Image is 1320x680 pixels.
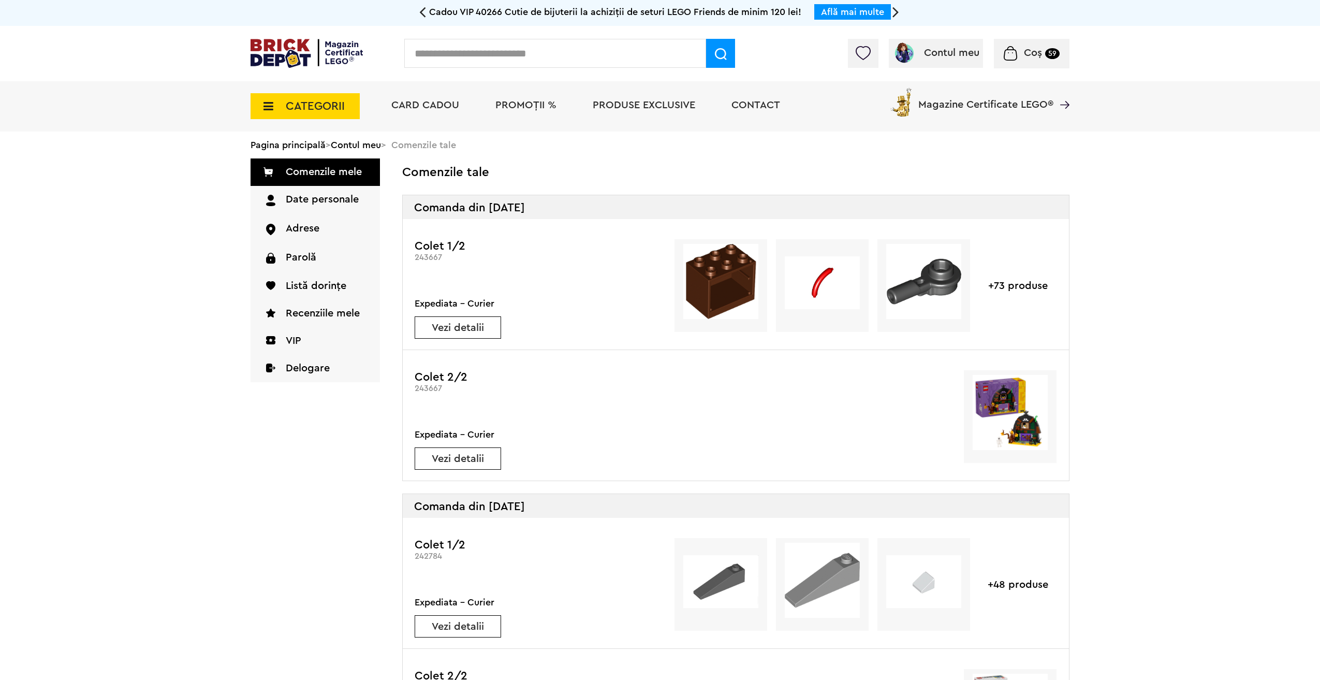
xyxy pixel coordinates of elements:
a: Card Cadou [391,100,459,110]
span: Magazine Certificate LEGO® [918,86,1053,110]
div: Expediata - Curier [415,427,501,442]
div: +48 produse [979,538,1057,631]
a: Contul meu [331,140,381,150]
span: Coș [1024,48,1042,58]
a: Delogare [251,355,380,382]
div: Comanda din [DATE] [403,195,1069,219]
a: Află mai multe [821,7,884,17]
a: Pagina principală [251,140,326,150]
a: Contact [731,100,780,110]
a: PROMOȚII % [495,100,556,110]
a: Vezi detalii [415,323,501,333]
div: 243667 [415,253,656,263]
a: VIP [251,327,380,355]
span: Cadou VIP 40266 Cutie de bijuterii la achiziții de seturi LEGO Friends de minim 120 lei! [429,7,801,17]
div: Comanda din [DATE] [403,494,1069,518]
a: Date personale [251,186,380,215]
a: Magazine Certificate LEGO® [1053,86,1069,96]
small: 59 [1045,48,1060,59]
a: Adrese [251,215,380,243]
a: Comenzile mele [251,158,380,186]
div: 243667 [415,384,656,394]
a: Contul meu [893,48,979,58]
h2: Comenzile tale [402,166,1069,179]
a: Parolă [251,244,380,272]
div: Expediata - Curier [415,296,501,311]
a: Listă dorințe [251,272,380,300]
div: > > Comenzile tale [251,132,1069,158]
h3: Colet 1/2 [415,239,656,253]
span: Contul meu [924,48,979,58]
span: CATEGORII [286,100,345,112]
a: Produse exclusive [593,100,695,110]
a: Recenziile mele [251,300,380,327]
div: 242784 [415,552,656,561]
h3: Colet 1/2 [415,538,656,552]
div: +73 produse [979,239,1057,332]
h3: Colet 2/2 [415,370,656,384]
a: Vezi detalii [415,454,501,464]
div: Expediata - Curier [415,595,501,610]
a: Vezi detalii [415,621,501,632]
